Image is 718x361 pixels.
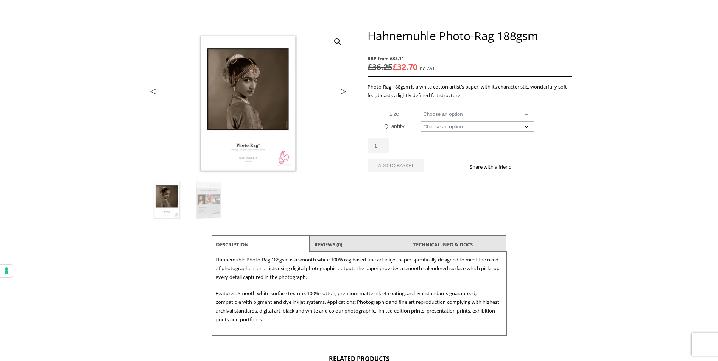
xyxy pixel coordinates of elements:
img: email sharing button [539,164,545,170]
img: facebook sharing button [521,164,527,170]
span: RRP from £33.11 [368,54,572,63]
bdi: 36.25 [368,62,392,72]
span: £ [392,62,397,72]
img: Hahnemuhle Photo-Rag 188gsm [146,180,187,221]
input: Product quantity [368,138,389,153]
h1: Hahnemuhle Photo-Rag 188gsm [368,29,572,43]
a: TECHNICAL INFO & DOCS [413,238,473,251]
img: Hahnemuhle Photo-Rag 188gsm - Image 2 [188,180,229,221]
a: View full-screen image gallery [331,35,344,48]
p: Photo-Rag 188gsm is a white cotton artist’s paper, with its characteristic, wonderfully soft feel... [368,82,572,100]
label: Quantity [384,123,404,130]
button: Add to basket [368,159,424,172]
p: Share with a friend [470,163,521,171]
a: Reviews (0) [315,238,342,251]
label: Size [389,110,399,117]
p: Features: Smooth white surface texture, 100% cotton, premium matte inkjet coating, archival stand... [216,289,503,324]
p: Hahnemuhle Photo-Rag 188gsm is a smooth white 100% rag based fine art inkjet paper specifically d... [216,255,503,282]
span: £ [368,62,372,72]
img: twitter sharing button [530,164,536,170]
a: Description [216,238,249,251]
bdi: 32.70 [392,62,417,72]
